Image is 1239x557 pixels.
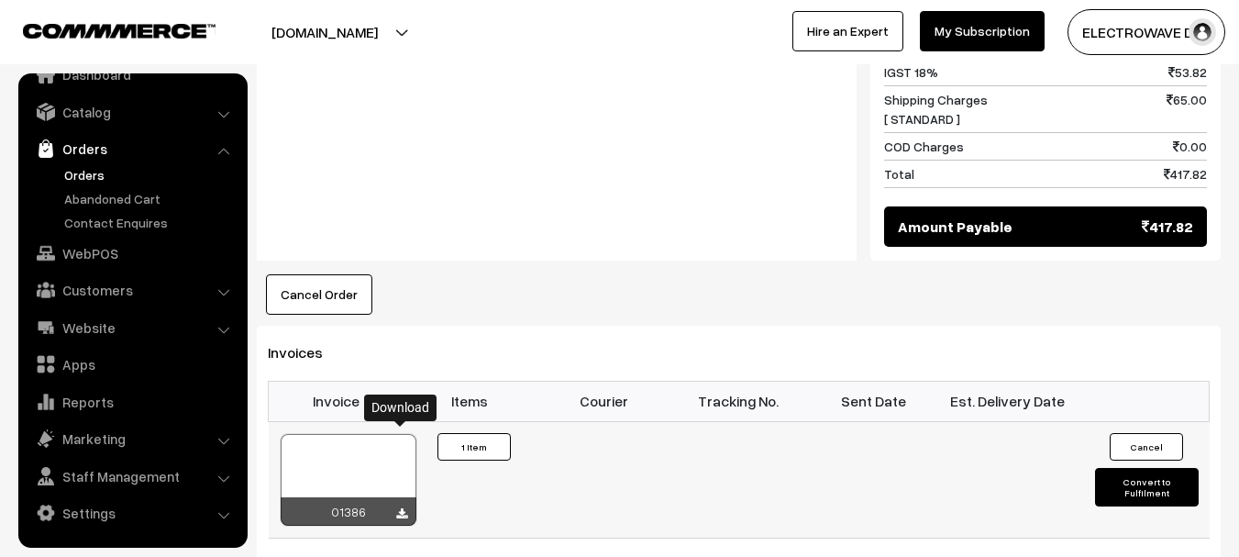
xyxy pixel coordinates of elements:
a: Staff Management [23,460,241,493]
a: Abandoned Cart [60,189,241,208]
a: Orders [23,132,241,165]
span: Shipping Charges [ STANDARD ] [884,90,988,128]
span: 65.00 [1167,90,1207,128]
th: Items [403,381,537,421]
span: 417.82 [1164,164,1207,184]
img: user [1189,18,1216,46]
span: 53.82 [1168,62,1207,82]
a: My Subscription [920,11,1045,51]
a: Reports [23,385,241,418]
div: 01386 [281,497,416,526]
a: Contact Enquires [60,213,241,232]
span: Amount Payable [898,216,1012,238]
a: Apps [23,348,241,381]
img: COMMMERCE [23,24,216,38]
span: IGST 18% [884,62,938,82]
a: Website [23,311,241,344]
a: Hire an Expert [792,11,903,51]
span: 0.00 [1173,137,1207,156]
a: Catalog [23,95,241,128]
a: Customers [23,273,241,306]
a: Orders [60,165,241,184]
th: Sent Date [806,381,941,421]
button: 1 Item [437,433,511,461]
button: Cancel Order [266,274,372,315]
a: Dashboard [23,58,241,91]
button: Cancel [1110,433,1183,461]
span: Total [884,164,914,184]
a: Marketing [23,422,241,455]
span: COD Charges [884,137,964,156]
button: ELECTROWAVE DE… [1068,9,1225,55]
th: Invoice [269,381,404,421]
th: Est. Delivery Date [940,381,1075,421]
button: Convert to Fulfilment [1095,468,1199,507]
div: Download [364,395,437,421]
a: COMMMERCE [23,18,183,40]
span: Invoices [268,343,345,362]
a: Settings [23,496,241,529]
span: 417.82 [1142,216,1193,238]
button: [DOMAIN_NAME] [207,9,442,55]
a: WebPOS [23,237,241,270]
th: Tracking No. [671,381,806,421]
th: Courier [537,381,672,421]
